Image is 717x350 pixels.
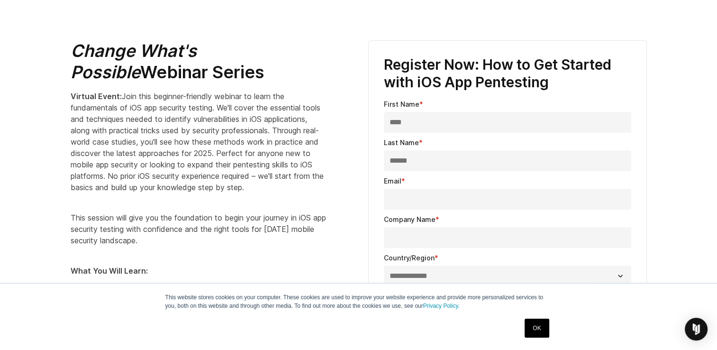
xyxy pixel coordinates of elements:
a: OK [525,319,549,338]
div: Open Intercom Messenger [685,318,708,341]
h2: Webinar Series [71,40,327,83]
span: Last Name [384,138,419,147]
span: Email [384,177,401,185]
span: Country/Region [384,254,435,262]
span: Join this beginner-friendly webinar to learn the fundamentals of iOS app security testing. We'll ... [71,92,324,192]
span: This session will give you the foundation to begin your journey in iOS app security testing with ... [71,213,326,245]
h3: Register Now: How to Get Started with iOS App Pentesting [384,56,631,92]
strong: What You Will Learn: [71,266,148,276]
strong: Virtual Event: [71,92,122,101]
a: Privacy Policy. [423,303,460,309]
span: First Name [384,100,419,108]
span: Company Name [384,215,436,223]
p: This website stores cookies on your computer. These cookies are used to improve your website expe... [165,293,552,310]
em: Change What's Possible [71,40,197,83]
